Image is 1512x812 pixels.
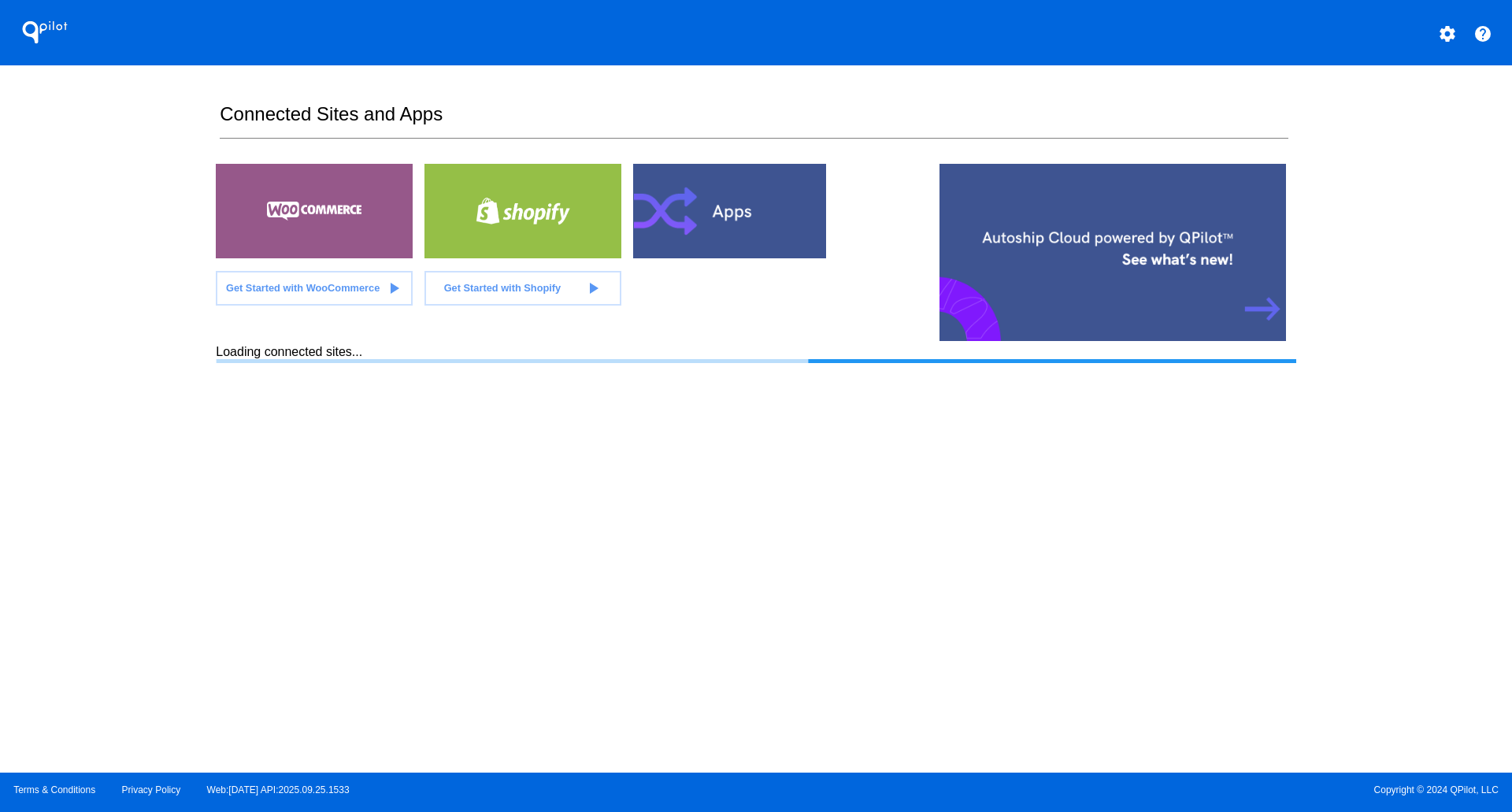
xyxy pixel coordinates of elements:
a: Get Started with WooCommerce [216,271,413,306]
h1: QPilot [13,17,76,48]
mat-icon: play_arrow [384,279,403,298]
a: Privacy Policy [122,784,181,795]
div: Loading connected sites... [216,345,1295,363]
mat-icon: settings [1438,24,1457,43]
span: Get Started with Shopify [444,282,561,294]
a: Web:[DATE] API:2025.09.25.1533 [207,784,350,795]
a: Get Started with Shopify [424,271,621,306]
span: Copyright © 2024 QPilot, LLC [769,784,1499,795]
h2: Connected Sites and Apps [220,103,1288,139]
mat-icon: play_arrow [584,279,602,298]
a: Terms & Conditions [13,784,95,795]
span: Get Started with WooCommerce [226,282,380,294]
mat-icon: help [1473,24,1492,43]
